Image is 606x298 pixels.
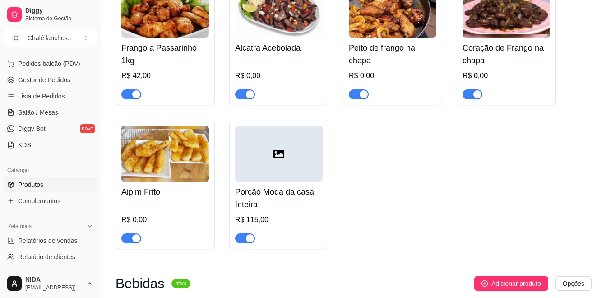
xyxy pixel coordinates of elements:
[25,15,93,22] span: Sistema de Gestão
[4,121,97,136] a: Diggy Botnovo
[4,56,97,71] button: Pedidos balcão (PDV)
[121,42,209,67] h4: Frango a Passarinho 1kg
[116,278,164,289] h3: Bebidas
[555,276,592,291] button: Opções
[18,236,78,245] span: Relatórios de vendas
[4,177,97,192] a: Produtos
[25,276,83,284] span: NIDA
[349,70,436,81] div: R$ 0,00
[18,108,58,117] span: Salão / Mesas
[18,59,80,68] span: Pedidos balcão (PDV)
[349,42,436,67] h4: Peito de frango na chapa
[121,70,209,81] div: R$ 42,00
[4,273,97,294] button: NIDA[EMAIL_ADDRESS][DOMAIN_NAME]
[18,196,60,205] span: Complementos
[235,186,323,211] h4: Porção Moda da casa Inteira
[25,284,83,291] span: [EMAIL_ADDRESS][DOMAIN_NAME]
[4,233,97,248] a: Relatórios de vendas
[563,279,584,289] span: Opções
[121,186,209,198] h4: Aipim Frito
[4,4,97,25] a: DiggySistema de Gestão
[481,280,488,287] span: plus-circle
[4,29,97,47] button: Select a team
[171,279,190,288] sup: ativa
[28,33,73,42] div: Chalé lanches ...
[18,124,46,133] span: Diggy Bot
[4,266,97,280] a: Relatório de mesas
[463,42,550,67] h4: Coração de Frango na chapa
[18,252,75,261] span: Relatório de clientes
[235,214,323,225] div: R$ 115,00
[4,163,97,177] div: Catálogo
[4,73,97,87] a: Gestor de Pedidos
[235,42,323,54] h4: Alcatra Acebolada
[4,194,97,208] a: Complementos
[235,70,323,81] div: R$ 0,00
[491,279,541,289] span: Adicionar produto
[121,126,209,182] img: product-image
[7,223,32,230] span: Relatórios
[11,33,20,42] span: C
[4,89,97,103] a: Lista de Pedidos
[18,92,65,101] span: Lista de Pedidos
[463,70,550,81] div: R$ 0,00
[18,75,70,84] span: Gestor de Pedidos
[18,140,31,149] span: KDS
[18,180,43,189] span: Produtos
[4,250,97,264] a: Relatório de clientes
[4,105,97,120] a: Salão / Mesas
[25,7,93,15] span: Diggy
[121,214,209,225] div: R$ 0,00
[4,138,97,152] a: KDS
[18,269,73,278] span: Relatório de mesas
[474,276,548,291] button: Adicionar produto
